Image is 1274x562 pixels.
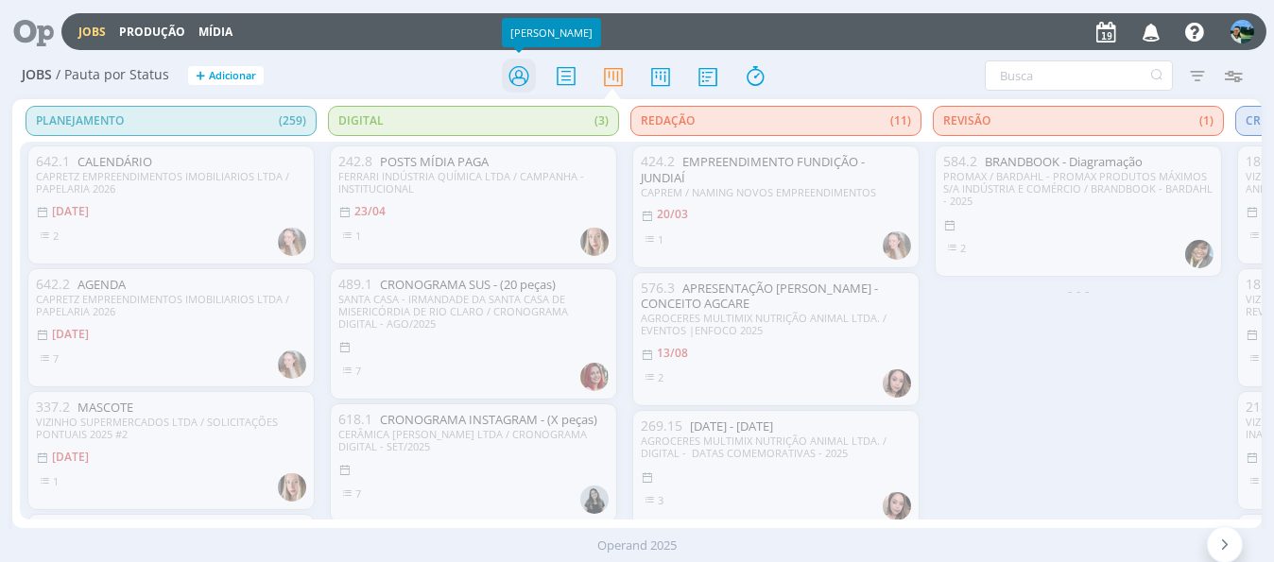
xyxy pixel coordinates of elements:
[883,369,911,398] img: T
[630,106,921,136] span: REDAÇÃO
[927,281,1230,300] div: - - -
[354,203,386,219] : 23/04
[56,67,169,83] span: / Pauta por Status
[580,485,609,514] img: V
[53,229,59,243] span: 2
[641,434,911,459] div: AGROCERES MULTIMIX NUTRIÇÃO ANIMAL LTDA. / DIGITAL - DATAS COMEMORATIVAS - 2025
[355,229,361,243] span: 1
[657,206,688,222] : 20/03
[641,153,865,186] a: EMPREENDIMENTO FUNDIÇÃO - JUNDIAÍ
[690,417,773,434] a: [DATE] - [DATE]
[52,326,89,342] : [DATE]
[580,228,609,256] img: T
[36,293,306,317] div: CAPRETZ EMPREENDIMENTOS IMOBILIARIOS LTDA / PAPELARIA 2026
[26,106,317,136] span: PLANEJAMENTO
[278,350,306,379] img: G
[658,370,663,384] span: 2
[338,428,609,452] div: CERÂMICA [PERSON_NAME] LTDA / CRONOGRAMA DIGITAL - SET/2025
[77,399,133,416] a: MASCOTE
[209,70,256,82] span: Adicionar
[52,449,89,465] : [DATE]
[883,231,911,260] img: G
[1199,107,1214,135] span: (1)
[338,293,609,331] div: SANTA CASA - IRMANDADE DA SANTA CASA DE MISERICÓRDIA DE RIO CLARO / CRONOGRAMA DIGITAL - AGO/2025
[279,107,306,135] span: (259)
[36,416,306,440] div: VIZINHO SUPERMERCADOS LTDA / SOLICITAÇÕES PONTUAIS 2025 #2
[73,25,112,40] button: Jobs
[338,410,372,428] span: 618.1
[193,25,238,40] button: Mídia
[328,106,619,136] span: DIGITAL
[52,203,89,219] : [DATE]
[657,345,688,361] : 13/08
[890,107,911,135] span: (11)
[641,312,911,336] div: AGROCERES MULTIMIX NUTRIÇÃO ANIMAL LTDA. / EVENTOS |ENFOCO 2025
[658,493,663,507] span: 3
[658,232,663,247] span: 1
[1231,20,1254,43] img: V
[338,152,372,170] span: 242.8
[77,276,126,293] a: AGENDA
[580,363,609,391] img: G
[380,276,556,293] a: CRONOGRAMA SUS - (20 peças)
[36,398,70,416] span: 337.2
[53,474,59,488] span: 1
[188,66,264,86] button: +Adicionar
[985,153,1143,170] a: BRANDBOOK - Diagramação
[883,492,911,520] img: T
[278,228,306,256] img: G
[943,152,977,170] span: 584.2
[960,241,966,255] span: 2
[355,486,361,501] span: 7
[36,275,70,293] span: 642.2
[641,279,675,297] span: 576.3
[594,107,609,135] span: (3)
[36,152,70,170] span: 642.1
[22,67,52,83] span: Jobs
[985,60,1173,91] input: Busca
[641,417,682,434] span: 269.15
[77,153,152,170] a: CALENDÁRIO
[36,170,306,195] div: CAPRETZ EMPREENDIMENTOS IMOBILIARIOS LTDA / PAPELARIA 2026
[338,170,609,195] div: FERRARI INDÚSTRIA QUÍMICA LTDA / CAMPANHA - INSTITUCIONAL
[53,351,59,366] span: 7
[1230,15,1255,48] button: V
[943,170,1214,208] div: PROMAX / BARDAHL - PROMAX PRODUTOS MÁXIMOS S/A INDÚSTRIA E COMÉRCIO / BRANDBOOK - BARDAHL - 2025
[502,18,601,47] div: [PERSON_NAME]
[196,66,205,86] span: +
[198,24,232,40] a: Mídia
[78,24,106,40] a: Jobs
[933,106,1224,136] span: REVISÃO
[641,280,878,313] a: APRESENTAÇÃO [PERSON_NAME] - CONCEITO AGCARE
[1185,240,1214,268] img: S
[641,152,675,170] span: 424.2
[641,186,911,198] div: CAPREM / NAMING NOVOS EMPREENDIMENTOS
[278,473,306,502] img: T
[380,153,489,170] a: POSTS MÍDIA PAGA
[119,24,185,40] a: Produção
[113,25,191,40] button: Produção
[380,411,597,428] a: CRONOGRAMA INSTAGRAM - (X peças)
[338,275,372,293] span: 489.1
[355,364,361,378] span: 7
